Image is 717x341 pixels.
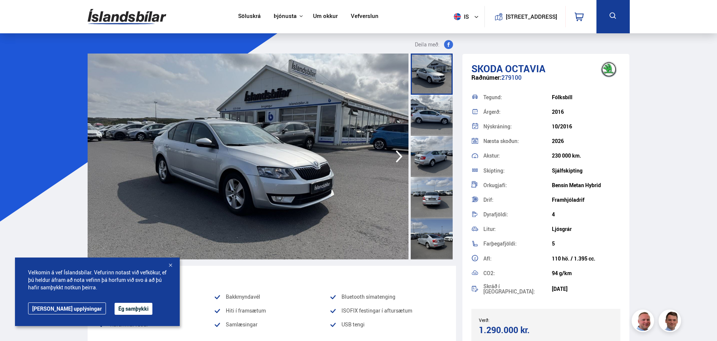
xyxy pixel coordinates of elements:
div: 4 [552,211,620,217]
div: Drif: [483,197,552,203]
div: 2016 [552,109,620,115]
img: FbJEzSuNWCJXmdc-.webp [660,311,682,333]
div: Sjálfskipting [552,168,620,174]
div: Skipting: [483,168,552,173]
img: svg+xml;base64,PHN2ZyB4bWxucz0iaHR0cDovL3d3dy53My5vcmcvMjAwMC9zdmciIHdpZHRoPSI1MTIiIGhlaWdodD0iNT... [454,13,461,20]
li: Samlæsingar [214,320,329,329]
div: Tegund: [483,95,552,100]
img: brand logo [594,58,624,81]
div: Vinsæll búnaður [98,272,446,283]
div: Akstur: [483,153,552,158]
div: Farþegafjöldi: [483,241,552,246]
div: Dyrafjöldi: [483,212,552,217]
a: Um okkur [313,13,338,21]
div: Afl: [483,256,552,261]
li: USB tengi [329,320,445,334]
button: [STREET_ADDRESS] [509,13,555,20]
img: 3288002.jpeg [88,54,408,259]
img: G0Ugv5HjCgRt.svg [88,4,166,29]
a: Vefverslun [351,13,379,21]
li: Hiti í framsætum [214,306,329,315]
button: Deila með: [412,40,456,49]
a: [STREET_ADDRESS] [489,6,561,27]
div: Árgerð: [483,109,552,115]
div: Orkugjafi: [483,183,552,188]
span: Octavia [505,62,546,75]
span: Raðnúmer: [471,73,501,82]
div: Litur: [483,226,552,232]
button: is [451,6,484,28]
div: 230 000 km. [552,153,620,159]
div: CO2: [483,271,552,276]
div: [DATE] [552,286,620,292]
span: Velkomin á vef Íslandsbílar. Vefurinn notast við vefkökur, ef þú heldur áfram að nota vefinn þá h... [28,269,167,291]
div: 110 hö. / 1.395 cc. [552,256,620,262]
span: is [451,13,470,20]
a: [PERSON_NAME] upplýsingar [28,302,106,314]
button: Þjónusta [274,13,297,20]
button: Ég samþykki [115,303,152,315]
div: 279100 [471,74,621,89]
div: 5 [552,241,620,247]
div: Framhjóladrif [552,197,620,203]
li: Bakkmyndavél [214,292,329,301]
span: Skoda [471,62,503,75]
div: 1.290.000 kr. [479,325,544,335]
div: 2026 [552,138,620,144]
div: 10/2016 [552,124,620,130]
div: Nýskráning: [483,124,552,129]
div: Verð: [479,317,546,323]
div: Fólksbíll [552,94,620,100]
div: Skráð í [GEOGRAPHIC_DATA]: [483,284,552,294]
div: Næsta skoðun: [483,138,552,144]
div: Bensín Metan Hybrid [552,182,620,188]
div: Ljósgrár [552,226,620,232]
a: Söluskrá [238,13,261,21]
li: Bluetooth símatenging [329,292,445,301]
li: ISOFIX festingar í aftursætum [329,306,445,315]
div: 94 g/km [552,270,620,276]
img: siFngHWaQ9KaOqBr.png [633,311,655,333]
span: Deila með: [415,40,440,49]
